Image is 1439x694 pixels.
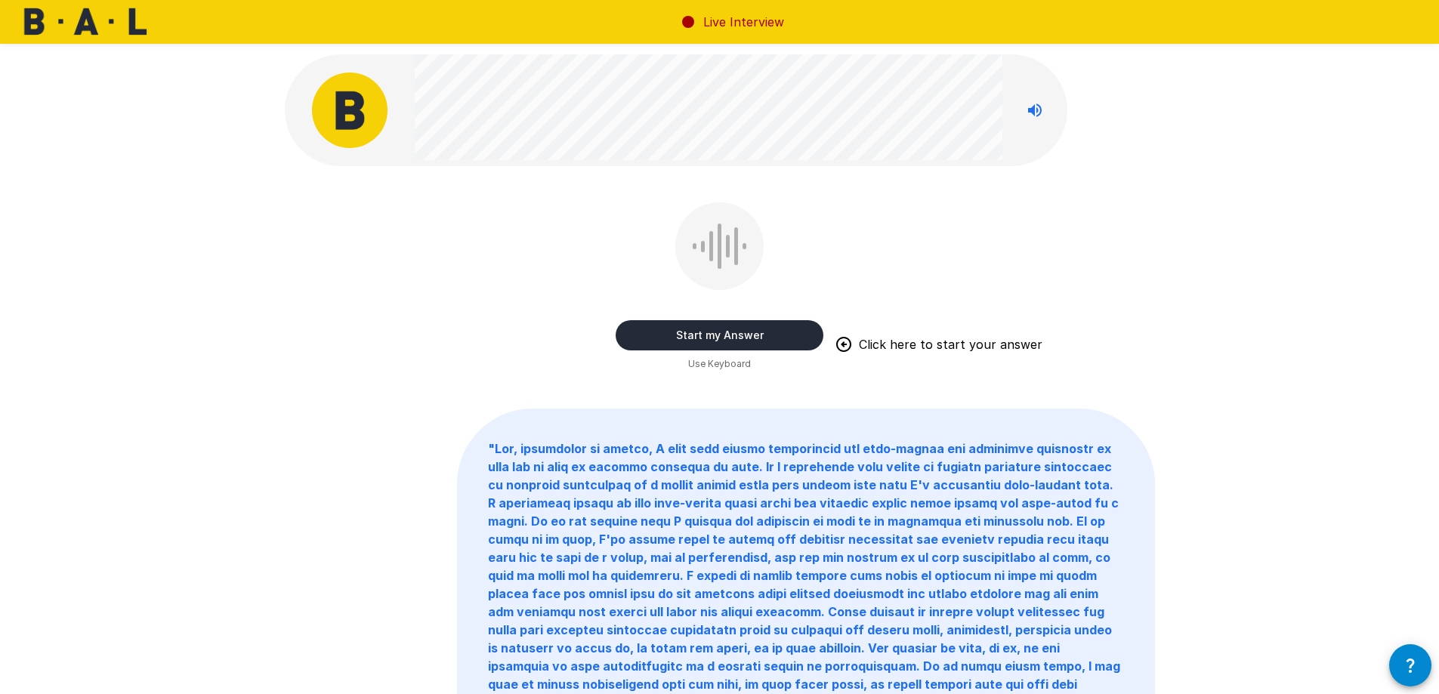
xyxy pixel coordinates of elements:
button: Stop reading questions aloud [1020,95,1050,125]
button: Start my Answer [616,320,823,350]
img: bal_avatar.png [312,72,388,148]
span: Use Keyboard [688,356,751,372]
p: Live Interview [703,13,784,31]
